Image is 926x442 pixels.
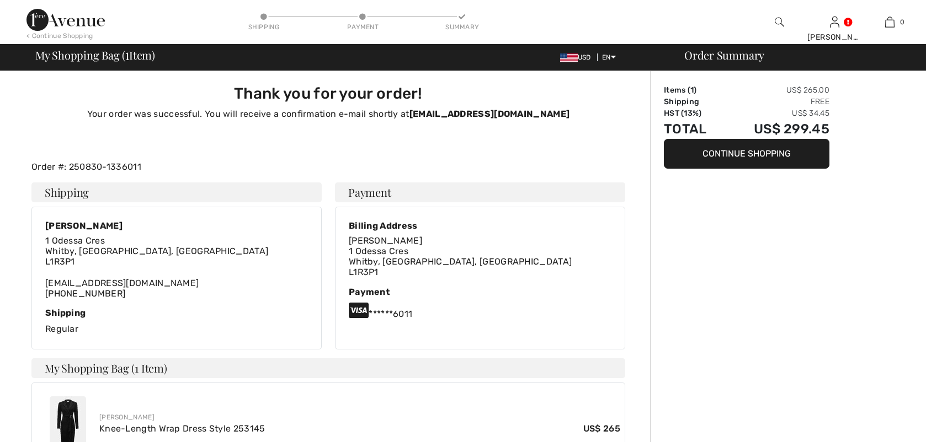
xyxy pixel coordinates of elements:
div: < Continue Shopping [26,31,93,41]
td: Items ( ) [664,84,723,96]
div: [PERSON_NAME] [45,220,268,231]
p: Your order was successful. You will receive a confirmation e-mail shortly at [38,107,619,121]
h4: My Shopping Bag (1 Item) [31,358,625,378]
div: Order Summary [671,50,919,61]
span: US$ 265 [583,422,620,435]
span: EN [602,53,616,61]
a: 0 [863,15,917,29]
h4: Payment [335,182,625,202]
td: US$ 265.00 [723,84,829,96]
span: 1 Odessa Cres Whitby, [GEOGRAPHIC_DATA], [GEOGRAPHIC_DATA] L1R3P1 [349,246,572,277]
a: Knee-Length Wrap Dress Style 253145 [99,423,265,434]
span: 0 [900,17,904,27]
span: 1 Odessa Cres Whitby, [GEOGRAPHIC_DATA], [GEOGRAPHIC_DATA] L1R3P1 [45,235,268,267]
div: Regular [45,308,308,336]
h3: Thank you for your order! [38,84,619,103]
span: 1 [125,47,129,61]
img: My Bag [885,15,895,29]
img: US Dollar [560,53,578,62]
div: Shipping [247,22,280,32]
div: [EMAIL_ADDRESS][DOMAIN_NAME] [PHONE_NUMBER] [45,235,268,299]
div: Billing Address [349,220,572,231]
img: 1ère Avenue [26,9,105,31]
div: [PERSON_NAME] [807,31,861,43]
div: Payment [349,287,611,297]
div: Order #: 250830-1336011 [25,160,632,174]
h4: Shipping [31,182,322,202]
td: US$ 299.45 [723,119,829,139]
span: USD [560,53,595,61]
span: 1 [690,85,694,95]
img: search the website [775,15,784,29]
strong: [EMAIL_ADDRESS][DOMAIN_NAME] [409,109,570,119]
td: Total [664,119,723,139]
a: Sign In [830,17,839,27]
div: Shipping [45,308,308,318]
span: [PERSON_NAME] [349,235,422,246]
div: Payment [347,22,380,32]
td: HST (13%) [664,107,723,119]
button: Continue Shopping [664,139,829,169]
img: My Info [830,15,839,29]
div: Summary [445,22,478,32]
td: Free [723,96,829,107]
td: US$ 34.45 [723,107,829,119]
div: [PERSON_NAME] [99,412,620,422]
span: My Shopping Bag ( Item) [35,50,155,61]
td: Shipping [664,96,723,107]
